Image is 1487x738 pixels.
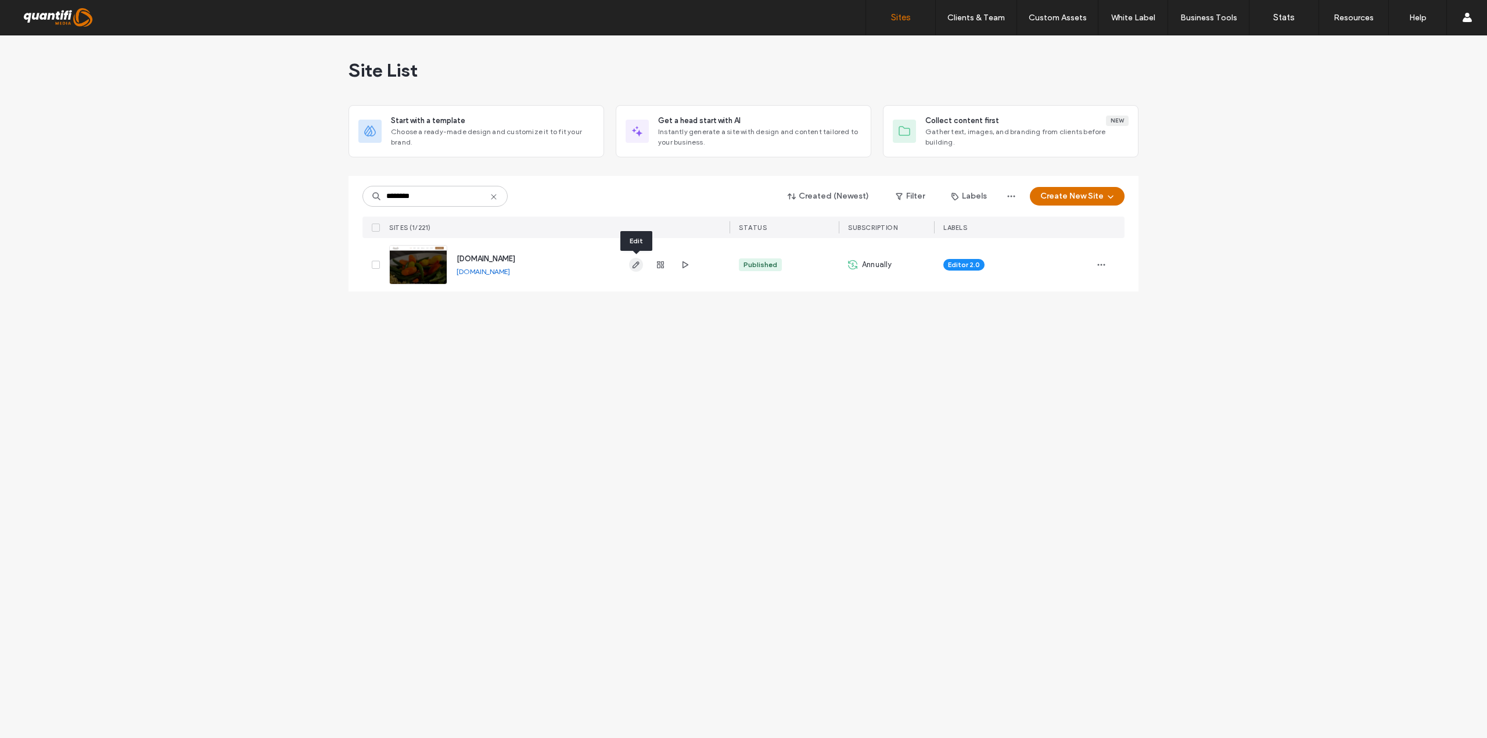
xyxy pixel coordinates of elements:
[658,115,741,127] span: Get a head start with AI
[743,260,777,270] div: Published
[941,187,997,206] button: Labels
[947,13,1005,23] label: Clients & Team
[884,187,936,206] button: Filter
[391,115,465,127] span: Start with a template
[891,12,911,23] label: Sites
[1111,13,1155,23] label: White Label
[1273,12,1295,23] label: Stats
[658,127,861,147] span: Instantly generate a site with design and content tailored to your business.
[1106,116,1129,126] div: New
[1029,13,1087,23] label: Custom Assets
[943,224,967,232] span: LABELS
[26,8,50,19] span: Help
[391,127,594,147] span: Choose a ready-made design and customize it to fit your brand.
[925,115,999,127] span: Collect content first
[389,224,431,232] span: SITES (1/221)
[1180,13,1237,23] label: Business Tools
[349,105,604,157] div: Start with a templateChoose a ready-made design and customize it to fit your brand.
[1030,187,1125,206] button: Create New Site
[739,224,767,232] span: STATUS
[457,267,510,276] a: [DOMAIN_NAME]
[925,127,1129,147] span: Gather text, images, and branding from clients before building.
[616,105,871,157] div: Get a head start with AIInstantly generate a site with design and content tailored to your business.
[948,260,980,270] span: Editor 2.0
[883,105,1138,157] div: Collect content firstNewGather text, images, and branding from clients before building.
[457,254,515,263] a: [DOMAIN_NAME]
[848,224,897,232] span: SUBSCRIPTION
[620,231,652,251] div: Edit
[349,59,418,82] span: Site List
[1409,13,1427,23] label: Help
[778,187,879,206] button: Created (Newest)
[862,259,892,271] span: Annually
[1334,13,1374,23] label: Resources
